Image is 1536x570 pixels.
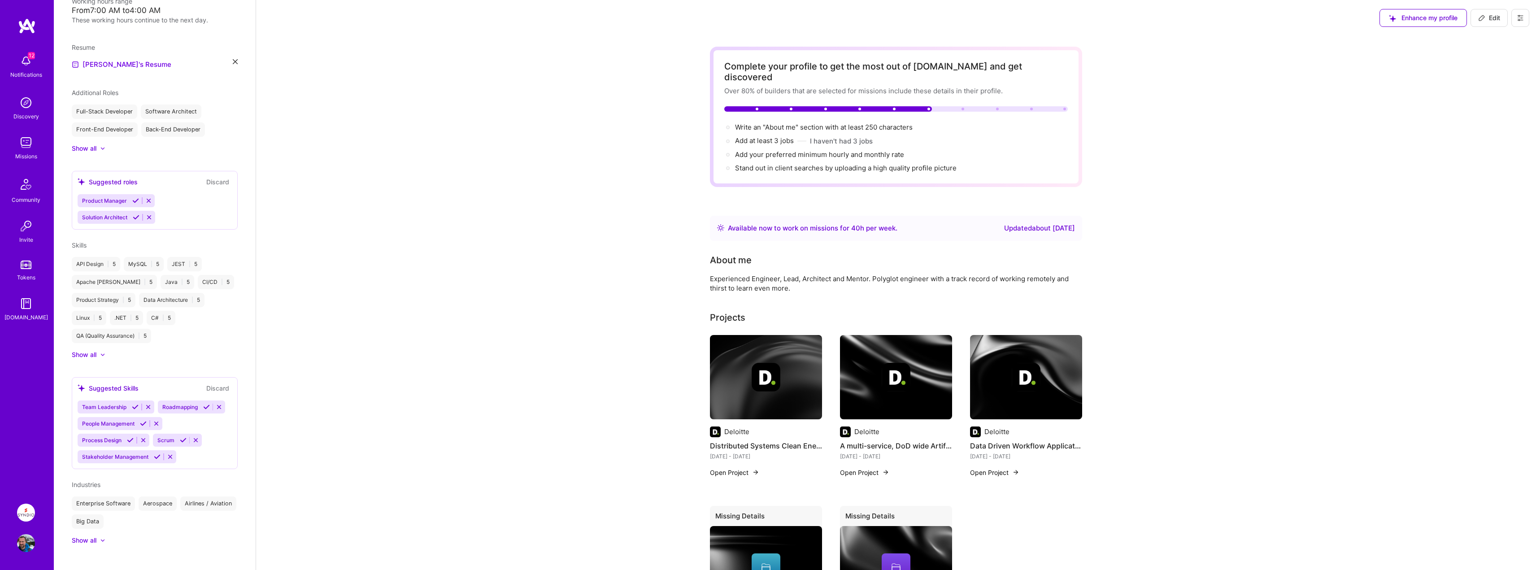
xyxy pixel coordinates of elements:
h4: Distributed Systems Clean Energy [710,440,822,452]
div: Missing Details [840,506,952,530]
div: Show all [72,350,96,359]
i: Reject [146,214,152,221]
span: | [162,314,164,322]
div: QA (Quality Assurance) 5 [72,329,151,343]
span: Process Design [82,437,122,444]
div: [DATE] - [DATE] [710,452,822,461]
div: From 7:00 AM to 4:00 AM [72,6,238,15]
div: Missing Details [710,506,822,530]
div: [DATE] - [DATE] [970,452,1082,461]
i: icon SuggestedTeams [78,384,85,392]
img: Company logo [710,426,721,437]
div: Aerospace [139,496,177,511]
i: Accept [132,404,139,410]
button: Discard [204,177,232,187]
div: Suggested roles [78,177,138,187]
div: Software Architect [141,104,201,119]
button: Open Project [840,468,889,477]
button: I haven't had 3 jobs [810,136,873,146]
span: Roadmapping [162,404,198,410]
span: 12 [28,52,35,59]
img: teamwork [17,134,35,152]
i: Accept [127,437,134,444]
i: Reject [192,437,199,444]
img: Company logo [882,363,910,392]
button: Open Project [710,468,759,477]
span: Add at least 3 jobs [735,136,794,145]
span: Stakeholder Management [82,453,148,460]
div: Projects [710,311,745,324]
button: Enhance my profile [1379,9,1467,27]
span: | [130,314,132,322]
i: Reject [167,453,174,460]
img: bell [17,52,35,70]
div: Back-End Developer [141,122,205,137]
img: arrow-right [882,469,889,476]
img: Community [15,174,37,195]
i: Accept [140,420,147,427]
div: Full-Stack Developer [72,104,137,119]
i: Accept [133,214,139,221]
div: Over 80% of builders that are selected for missions include these details in their profile. [724,86,1068,96]
span: Scrum [157,437,174,444]
a: Syndio: Transformation Engine Modernization [15,504,37,522]
img: Company logo [970,426,981,437]
span: Product Manager [82,197,127,204]
i: Accept [132,197,139,204]
i: Reject [153,420,160,427]
div: Missions [15,152,37,161]
div: Enterprise Software [72,496,135,511]
div: JEST 5 [167,257,202,271]
span: | [122,296,124,304]
img: cover [840,335,952,419]
div: Show all [72,144,96,153]
div: About me [710,253,752,267]
img: cover [970,335,1082,419]
span: Enhance my profile [1389,13,1458,22]
div: Stand out in client searches by uploading a high quality profile picture [735,163,957,173]
i: Reject [145,404,152,410]
div: Notifications [10,70,42,79]
div: Discovery [13,112,39,121]
span: Team Leadership [82,404,126,410]
div: Linux 5 [72,311,106,325]
span: | [93,314,95,322]
div: Deloitte [854,427,879,436]
div: Deloitte [724,427,749,436]
div: .NET 5 [110,311,143,325]
span: | [144,278,146,286]
div: Front-End Developer [72,122,138,137]
img: Availability [717,224,724,231]
div: API Design 5 [72,257,120,271]
img: Invite [17,217,35,235]
span: Edit [1478,13,1500,22]
span: Skills [72,241,87,249]
div: Java 5 [161,275,194,289]
img: guide book [17,295,35,313]
button: Open Project [970,468,1019,477]
div: Updated about [DATE] [1004,223,1075,234]
h4: A multi-service, DoD wide Artificial Intelligence platform [840,440,952,452]
div: Tokens [17,273,35,282]
i: icon Close [233,59,238,64]
div: Available now to work on missions for h per week . [728,223,897,234]
div: Community [12,195,40,205]
a: User Avatar [15,534,37,552]
img: Company logo [1012,363,1040,392]
img: discovery [17,94,35,112]
img: Resume [72,61,79,68]
img: arrow-right [752,469,759,476]
div: Complete your profile to get the most out of [DOMAIN_NAME] and get discovered [724,61,1068,83]
span: Solution Architect [82,214,127,221]
h4: Data Driven Workflow Application [970,440,1082,452]
i: icon SuggestedTeams [1389,15,1396,22]
i: Accept [203,404,210,410]
img: Company logo [752,363,780,392]
img: arrow-right [1012,469,1019,476]
a: [PERSON_NAME]'s Resume [72,59,171,70]
div: MySQL 5 [124,257,164,271]
i: Reject [145,197,152,204]
div: Experienced Engineer, Lead, Architect and Mentor. Polyglot engineer with a track record of workin... [710,274,1069,293]
div: CI/CD 5 [198,275,234,289]
div: Airlines / Aviation [180,496,236,511]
